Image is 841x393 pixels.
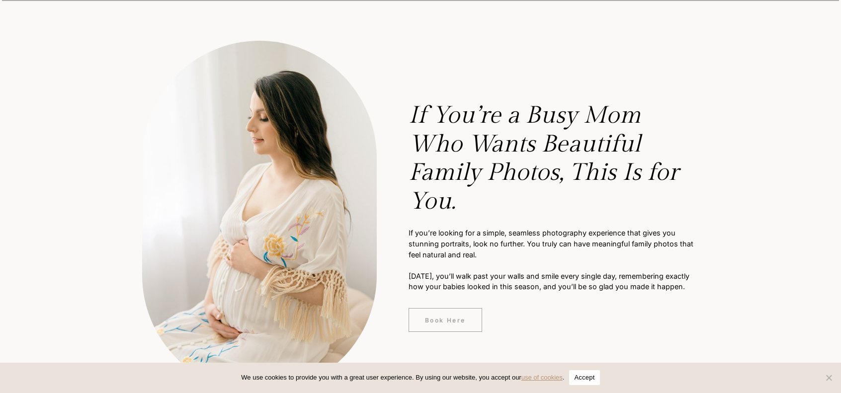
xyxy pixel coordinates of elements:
[409,228,699,292] p: If you’re looking for a simple, seamless photography experience that gives you stunning portraits...
[409,101,678,216] em: If You’re a Busy Mom Who Wants Beautiful Family Photos, This Is for You.
[142,41,377,393] img: Pregnant woman holding belly in embroidered dress.
[425,315,466,325] span: Book Here
[824,373,834,383] span: No
[569,370,599,385] button: Accept
[241,373,564,383] span: We use cookies to provide you with a great user experience. By using our website, you accept our .
[521,374,563,381] a: use of cookies
[409,308,482,332] a: Book Here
